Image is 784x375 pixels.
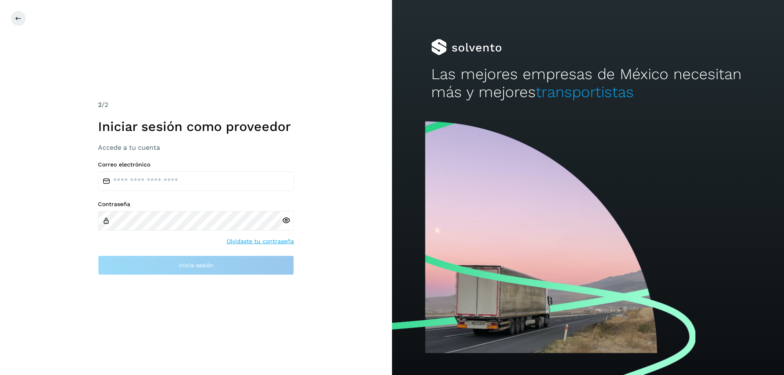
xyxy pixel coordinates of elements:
[431,65,745,102] h2: Las mejores empresas de México necesitan más y mejores
[98,101,102,109] span: 2
[227,237,294,246] a: Olvidaste tu contraseña
[98,201,294,208] label: Contraseña
[98,255,294,275] button: Inicia sesión
[98,119,294,134] h1: Iniciar sesión como proveedor
[536,83,634,101] span: transportistas
[98,161,294,168] label: Correo electrónico
[98,100,294,110] div: /2
[98,144,294,151] h3: Accede a tu cuenta
[179,262,214,268] span: Inicia sesión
